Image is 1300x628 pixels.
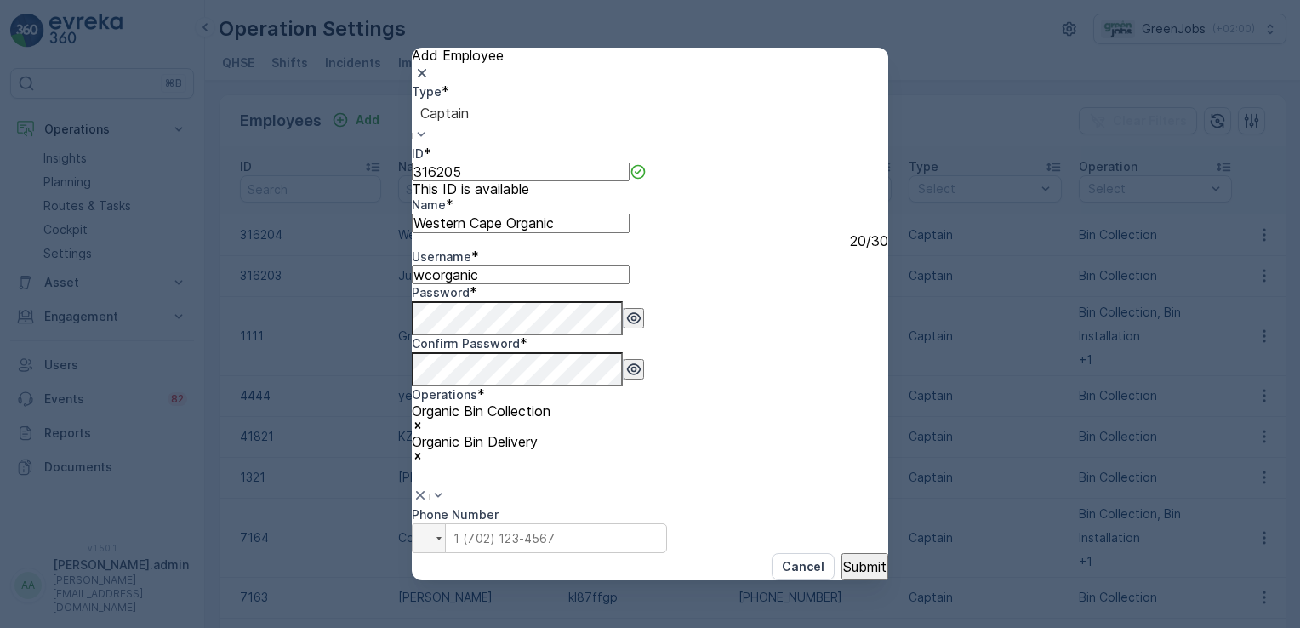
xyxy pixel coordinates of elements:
[772,553,835,580] button: Cancel
[843,559,887,574] p: Submit
[412,146,424,161] label: ID
[412,249,471,264] label: Username
[412,507,499,522] label: Phone Number
[412,48,888,63] p: Add Employee
[850,233,888,248] p: 20 / 30
[412,336,520,351] label: Confirm Password
[412,419,550,434] div: Remove Organic Bin Collection
[412,285,470,300] label: Password
[412,181,529,197] span: This ID is available
[841,553,888,580] button: Submit
[412,387,477,402] label: Operations
[412,197,446,212] label: Name
[412,449,550,465] div: Remove Organic Bin Delivery
[412,84,442,99] label: Type
[412,523,667,553] input: 1 (702) 123-4567
[412,434,550,449] div: Organic Bin Delivery
[782,558,824,575] p: Cancel
[412,403,550,419] div: Organic Bin Collection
